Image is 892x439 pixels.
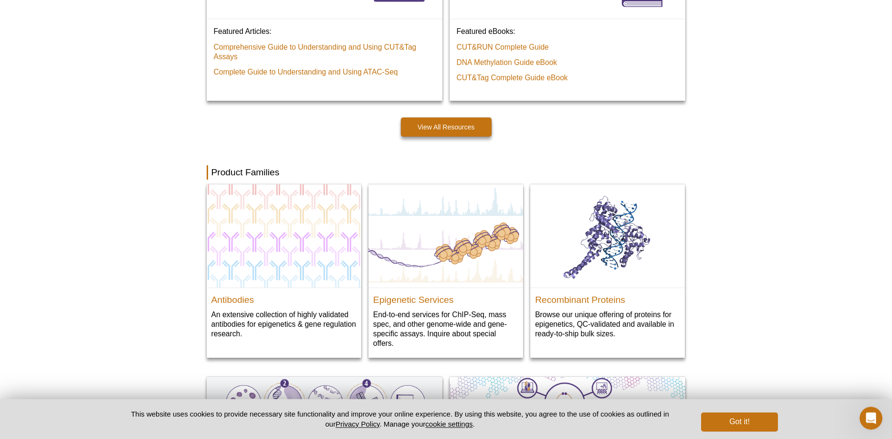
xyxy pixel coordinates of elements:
[457,26,678,36] p: Featured eBooks:
[530,184,685,348] a: Recombinant Proteins Recombinant Proteins Browse our unique offering of proteins for epigenetics,...
[535,290,680,305] h2: Recombinant Proteins
[535,310,680,339] p: Browse our unique offering of proteins for epigenetics, QC-validated and available in ready-to-sh...
[211,310,357,339] p: An extensive collection of highly validated antibodies for epigenetics & gene regulation research.
[336,420,379,428] a: Privacy Policy
[373,310,518,348] p: End-to-end services for ChIP‑Seq, mass spec, and other genome-wide and gene-specific assays. Inqu...
[214,67,398,77] a: Complete Guide to Understanding and Using ATAC‑Seq
[701,412,777,431] button: Got it!
[214,26,435,36] p: Featured Articles:
[530,184,685,288] img: Recombinant Proteins
[457,58,557,67] a: DNA Methylation Guide eBook
[373,290,518,305] h2: Epigenetic Services
[211,290,357,305] h2: Antibodies
[457,73,568,83] a: CUT&Tag Complete Guide eBook
[401,118,492,137] a: View All Resources
[457,43,549,52] a: CUT&RUN Complete Guide
[207,184,361,288] img: Antibodies for Epigenetics
[207,184,361,348] a: Antibodies for Epigenetics Antibodies An extensive collection of highly validated antibodies for ...
[368,184,523,288] img: Custom Services
[425,420,472,428] button: cookie settings
[207,377,442,428] img: Active Motif
[115,409,686,429] p: This website uses cookies to provide necessary site functionality and improve your online experie...
[860,407,882,429] iframe: Intercom live chat
[207,165,686,180] h2: Product Families
[368,184,523,358] a: Custom Services Epigenetic Services End-to-end services for ChIP‑Seq, mass spec, and other genome...
[450,377,685,429] img: ATAC-Seq Solutions
[214,43,424,62] a: Comprehensive Guide to Understanding and Using CUT&Tag Assays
